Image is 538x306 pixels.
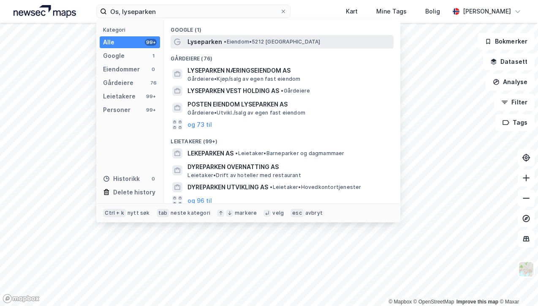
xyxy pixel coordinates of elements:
[346,6,358,16] div: Kart
[235,210,257,216] div: markere
[187,148,234,158] span: LEKEPARKEN AS
[187,99,390,109] span: POSTEN EIENDOM LYSEPARKEN AS
[150,52,157,59] div: 1
[463,6,511,16] div: [PERSON_NAME]
[113,187,155,197] div: Delete history
[157,209,169,217] div: tab
[14,5,76,18] img: logo.a4113a55bc3d86da70a041830d287a7e.svg
[305,210,323,216] div: avbryt
[496,265,538,306] div: Kontrollprogram for chat
[187,182,268,192] span: DYREPARKEN UTVIKLING AS
[150,66,157,73] div: 0
[376,6,407,16] div: Mine Tags
[3,294,40,303] a: Mapbox homepage
[224,38,226,45] span: •
[103,37,114,47] div: Alle
[103,64,140,74] div: Eiendommer
[145,107,157,113] div: 99+
[187,76,300,82] span: Gårdeiere • Kjøp/salg av egen fast eiendom
[103,174,140,184] div: Historikk
[425,6,440,16] div: Bolig
[483,53,535,70] button: Datasett
[145,93,157,100] div: 99+
[164,20,400,35] div: Google (1)
[103,209,126,217] div: Ctrl + k
[187,66,390,76] span: LYSEPARKEN NÆRINGSEIENDOM AS
[518,261,534,277] img: Z
[103,78,133,88] div: Gårdeiere
[389,299,412,305] a: Mapbox
[187,120,212,130] button: og 73 til
[187,172,301,179] span: Leietaker • Drift av hoteller med restaurant
[281,87,283,94] span: •
[103,91,136,101] div: Leietakere
[164,49,400,64] div: Gårdeiere (76)
[150,175,157,182] div: 0
[187,86,279,96] span: LYSEPARKEN VEST HOLDING AS
[103,105,130,115] div: Personer
[272,210,284,216] div: velg
[187,162,390,172] span: DYREPARKEN OVERNATTING AS
[235,150,344,157] span: Leietaker • Barneparker og dagmammaer
[145,39,157,46] div: 99+
[486,74,535,90] button: Analyse
[187,196,212,206] button: og 96 til
[413,299,454,305] a: OpenStreetMap
[164,131,400,147] div: Leietakere (99+)
[270,184,361,191] span: Leietaker • Hovedkontortjenester
[128,210,150,216] div: nytt søk
[171,210,210,216] div: neste kategori
[291,209,304,217] div: esc
[495,114,535,131] button: Tags
[494,94,535,111] button: Filter
[270,184,272,190] span: •
[103,27,160,33] div: Kategori
[496,265,538,306] iframe: Chat Widget
[456,299,498,305] a: Improve this map
[224,38,320,45] span: Eiendom • 5212 [GEOGRAPHIC_DATA]
[103,51,125,61] div: Google
[281,87,310,94] span: Gårdeiere
[187,109,305,116] span: Gårdeiere • Utvikl./salg av egen fast eiendom
[235,150,238,156] span: •
[187,37,222,47] span: Lyseparken
[107,5,280,18] input: Søk på adresse, matrikkel, gårdeiere, leietakere eller personer
[150,79,157,86] div: 76
[478,33,535,50] button: Bokmerker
